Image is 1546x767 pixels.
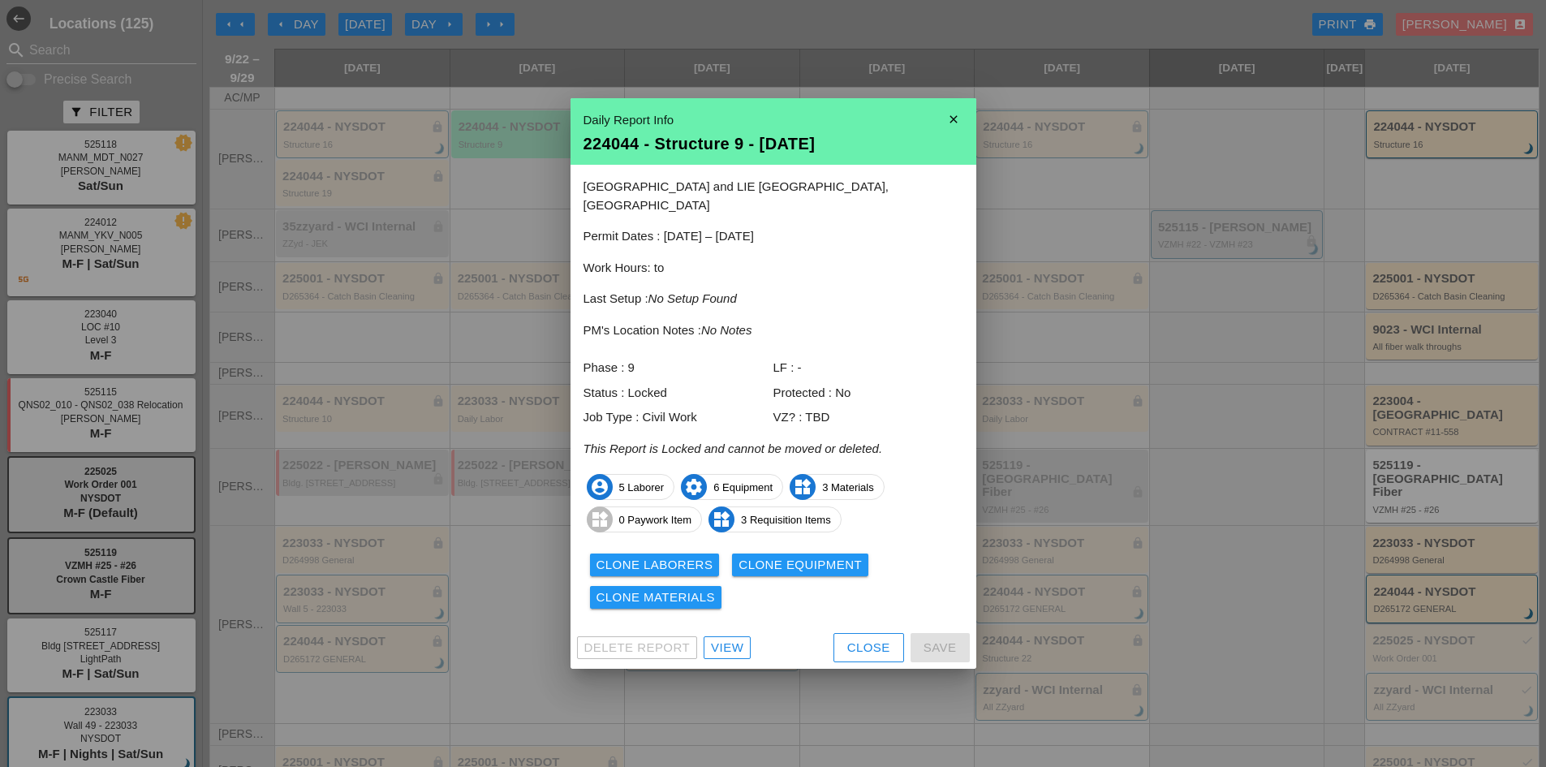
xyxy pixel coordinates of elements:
[588,474,674,500] span: 5 Laborer
[704,636,751,659] a: View
[590,554,720,576] button: Clone Laborers
[833,633,904,662] button: Close
[596,556,713,575] div: Clone Laborers
[682,474,782,500] span: 6 Equipment
[739,556,862,575] div: Clone Equipment
[584,178,963,214] p: [GEOGRAPHIC_DATA] and LIE [GEOGRAPHIC_DATA], [GEOGRAPHIC_DATA]
[709,506,841,532] span: 3 Requisition Items
[584,290,963,308] p: Last Setup :
[584,259,963,278] p: Work Hours: to
[584,136,963,152] div: 224044 - Structure 9 - [DATE]
[587,506,613,532] i: widgets
[584,408,773,427] div: Job Type : Civil Work
[584,227,963,246] p: Permit Dates : [DATE] – [DATE]
[587,474,613,500] i: account_circle
[588,506,702,532] span: 0 Paywork Item
[596,588,716,607] div: Clone Materials
[773,359,963,377] div: LF : -
[701,323,752,337] i: No Notes
[708,506,734,532] i: widgets
[773,384,963,403] div: Protected : No
[681,474,707,500] i: settings
[584,359,773,377] div: Phase : 9
[584,442,883,455] i: This Report is Locked and cannot be moved or deleted.
[732,554,868,576] button: Clone Equipment
[584,321,963,340] p: PM's Location Notes :
[590,586,722,609] button: Clone Materials
[790,474,884,500] span: 3 Materials
[648,291,737,305] i: No Setup Found
[584,384,773,403] div: Status : Locked
[773,408,963,427] div: VZ? : TBD
[847,639,890,657] div: Close
[937,103,970,136] i: close
[790,474,816,500] i: widgets
[711,639,743,657] div: View
[584,111,963,130] div: Daily Report Info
